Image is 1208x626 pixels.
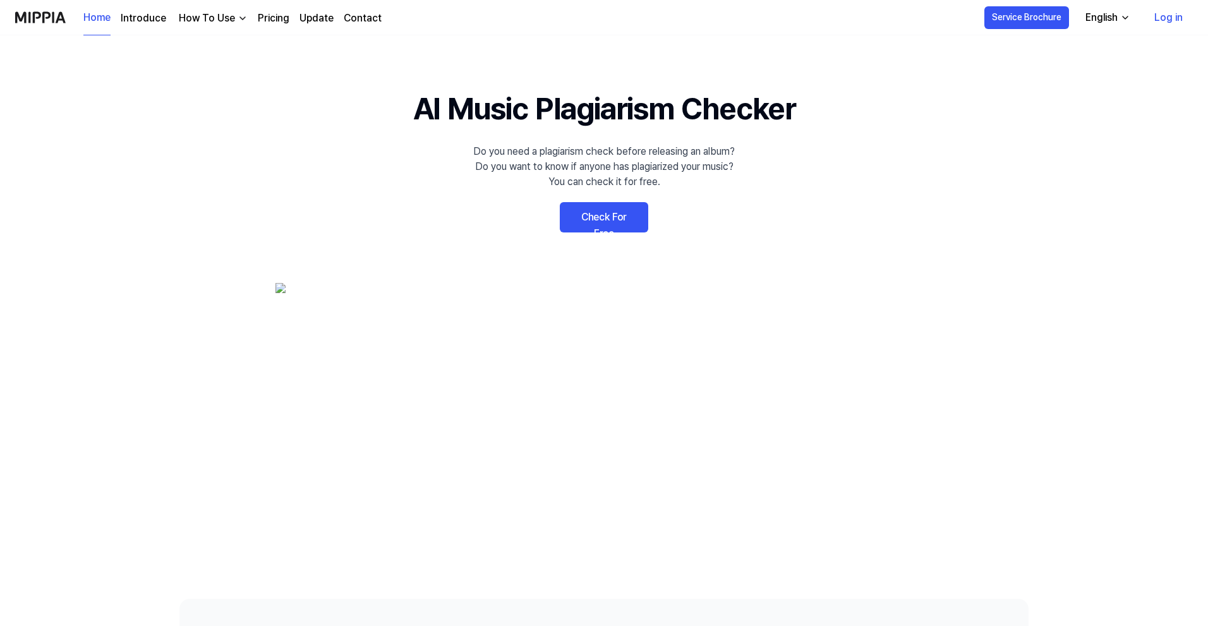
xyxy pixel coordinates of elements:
button: How To Use [176,11,248,26]
a: Introduce [121,11,166,26]
img: main Image [275,283,933,548]
div: Do you need a plagiarism check before releasing an album? Do you want to know if anyone has plagi... [473,144,735,190]
div: English [1083,10,1120,25]
a: Home [83,1,111,35]
a: Pricing [258,11,289,26]
a: Check For Free [560,202,648,232]
a: Update [299,11,334,26]
h1: AI Music Plagiarism Checker [413,86,795,131]
button: Service Brochure [984,6,1069,29]
a: Contact [344,11,382,26]
button: English [1075,5,1138,30]
img: down [238,13,248,23]
div: How To Use [176,11,238,26]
